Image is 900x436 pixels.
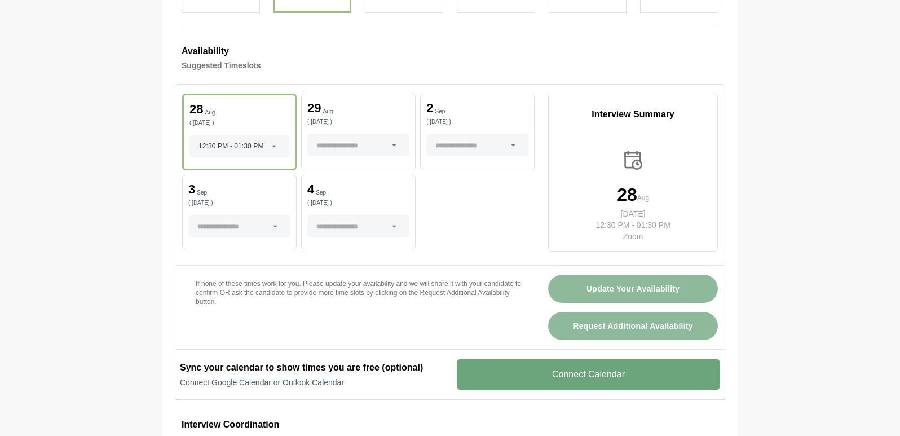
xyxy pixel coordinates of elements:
[196,279,521,306] p: If none of these times work for you. Please update your availability and we will share it with yo...
[198,135,264,157] span: 12:30 PM - 01:30 PM
[426,102,433,114] p: 2
[457,359,720,390] v-button: Connect Calendar
[307,102,321,114] p: 29
[307,119,409,125] p: ( [DATE] )
[587,219,680,231] p: 12:30 PM - 01:30 PM
[587,208,680,219] p: [DATE]
[426,119,528,125] p: ( [DATE] )
[180,361,443,375] h2: Sync your calendar to show times you are free (optional)
[180,377,443,388] p: Connect Google Calendar or Outlook Calendar
[182,417,718,432] h3: Interview Coordination
[188,200,290,206] p: ( [DATE] )
[617,186,637,204] p: 28
[205,110,215,116] p: Aug
[587,231,680,242] p: Zoom
[182,44,718,59] h3: Availability
[435,109,445,114] p: Sep
[316,190,326,196] p: Sep
[323,109,333,114] p: Aug
[637,192,649,204] p: Aug
[548,312,718,340] button: Request Additional Availability
[621,148,645,172] img: calender
[197,190,207,196] p: Sep
[307,183,314,196] p: 4
[548,275,718,303] button: Update Your Availability
[549,108,717,121] p: Interview Summary
[189,103,203,116] p: 28
[189,120,289,126] p: ( [DATE] )
[188,183,195,196] p: 3
[307,200,409,206] p: ( [DATE] )
[182,59,718,72] h4: Suggested Timeslots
